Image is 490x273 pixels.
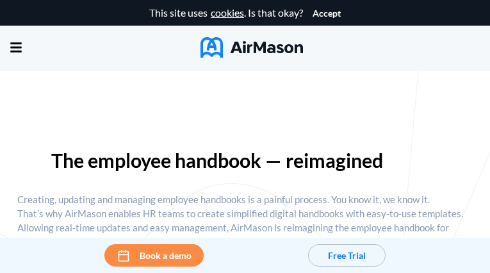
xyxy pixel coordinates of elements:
[211,7,244,19] a: cookies
[308,244,386,267] button: Free Trial
[200,37,303,58] img: AirMason Logo
[51,149,438,172] p: The employee handbook — reimagined
[104,244,204,267] button: Book a demo
[313,8,341,19] button: Accept cookies
[17,192,473,249] p: Creating, updating and managing employee handbooks is a painful process. You know it, we know it....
